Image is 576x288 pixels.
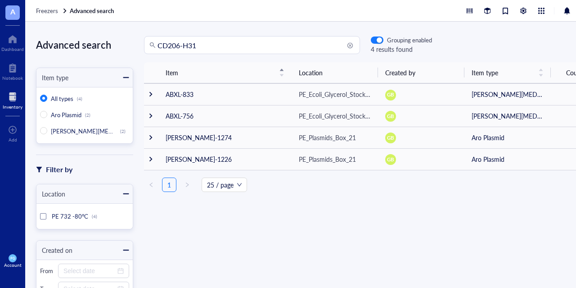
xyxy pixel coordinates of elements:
td: [PERSON_NAME]-1226 [158,148,292,170]
a: 1 [162,178,176,192]
td: [PERSON_NAME]-1274 [158,127,292,148]
button: right [180,178,194,192]
div: PE_Ecoli_Glycerol_Stock_16 [299,89,371,99]
th: Item [158,62,292,83]
div: Advanced search [36,36,133,53]
span: PG [10,256,15,260]
li: Next Page [180,178,194,192]
a: Notebook [2,61,23,81]
span: PE 732 -80°C [52,212,88,220]
li: 1 [162,178,176,192]
span: 25 / page [207,178,242,192]
div: Account [4,262,22,268]
td: ABXL-756 [158,105,292,127]
td: Aro Plasmid [464,127,551,148]
div: Grouping enabled [387,36,432,44]
div: (4) [92,214,97,219]
span: right [184,182,190,187]
div: Item type [36,73,68,82]
th: Created by [378,62,464,83]
th: Item type [464,62,551,83]
div: PE_Plasmids_Box_21 [299,154,356,164]
div: PE_Ecoli_Glycerol_Stock_15 [299,111,371,121]
span: GB [387,134,394,142]
span: Item type [472,68,533,78]
td: [PERSON_NAME][MEDICAL_DATA] [464,105,551,127]
span: left [148,182,154,187]
span: GB [387,112,394,120]
div: (2) [85,112,90,118]
div: Add [9,137,17,142]
div: Created on [36,245,72,255]
a: Advanced search [70,7,116,15]
div: Page Size [202,178,247,192]
div: (2) [120,128,126,134]
input: Select date [63,266,116,276]
a: Inventory [3,90,22,110]
span: Item [166,68,274,78]
span: GB [387,91,394,99]
span: Aro Plasmid [51,110,81,119]
span: A [10,6,15,17]
div: Dashboard [1,46,24,52]
td: Aro Plasmid [464,148,551,170]
div: Location [36,189,65,199]
td: [PERSON_NAME][MEDICAL_DATA] [464,83,551,105]
span: [PERSON_NAME][MEDICAL_DATA] [51,127,146,135]
div: 4 results found [371,44,432,54]
button: left [144,178,158,192]
li: Previous Page [144,178,158,192]
td: ABXL-833 [158,83,292,105]
div: (4) [77,96,82,101]
span: All types [51,94,73,103]
div: Notebook [2,75,23,81]
span: Freezers [36,6,58,15]
a: Dashboard [1,32,24,52]
div: Filter by [46,164,72,175]
div: Inventory [3,104,22,110]
a: Freezers [36,7,68,15]
th: Location [292,62,378,83]
span: GB [387,155,394,163]
div: PE_Plasmids_Box_21 [299,133,356,142]
div: From [40,267,54,275]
